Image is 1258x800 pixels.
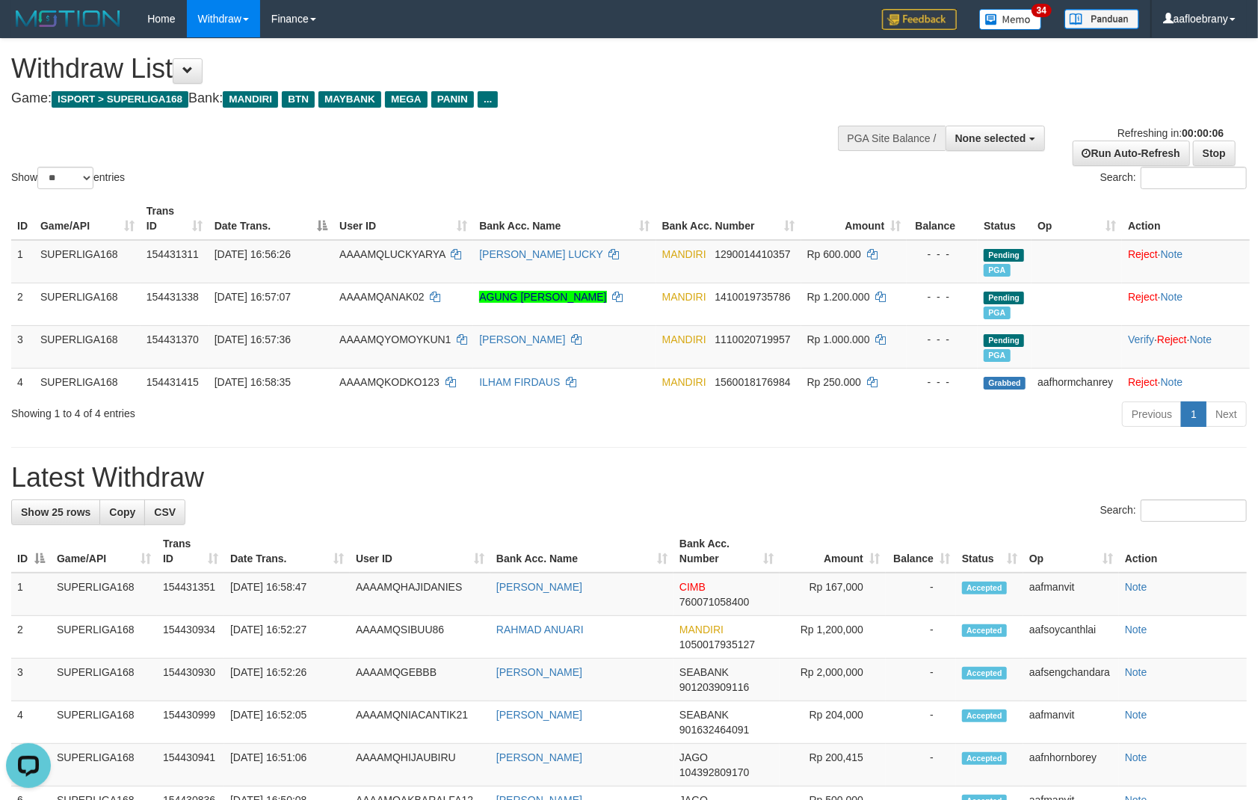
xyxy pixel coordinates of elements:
[1182,127,1224,139] strong: 00:00:06
[1064,9,1139,29] img: panduan.png
[339,291,425,303] span: AAAAMQANAK02
[679,581,706,593] span: CIMB
[157,616,224,659] td: 154430934
[11,573,51,616] td: 1
[1125,666,1147,678] a: Note
[51,659,157,701] td: SUPERLIGA168
[662,291,706,303] span: MANDIRI
[913,289,972,304] div: - - -
[984,249,1024,262] span: Pending
[141,197,209,240] th: Trans ID: activate to sort column ascending
[490,530,673,573] th: Bank Acc. Name: activate to sort column ascending
[350,616,490,659] td: AAAAMQSIBUU86
[962,624,1007,637] span: Accepted
[1119,530,1247,573] th: Action
[807,248,861,260] span: Rp 600.000
[215,291,291,303] span: [DATE] 16:57:07
[679,751,708,763] span: JAGO
[496,624,584,636] a: RAHMAD ANUARI
[1023,530,1119,573] th: Op: activate to sort column ascending
[496,751,582,763] a: [PERSON_NAME]
[51,744,157,787] td: SUPERLIGA168
[1128,333,1154,345] a: Verify
[1122,368,1250,396] td: ·
[1023,659,1119,701] td: aafsengchandara
[807,333,870,345] span: Rp 1.000.000
[224,701,350,744] td: [DATE] 16:52:05
[679,624,724,636] span: MANDIRI
[1128,291,1158,303] a: Reject
[496,666,582,678] a: [PERSON_NAME]
[780,659,886,701] td: Rp 2,000,000
[1032,368,1122,396] td: aafhormchanrey
[679,709,729,721] span: SEABANK
[11,499,100,525] a: Show 25 rows
[350,659,490,701] td: AAAAMQGEBBB
[679,681,749,693] span: Copy 901203909116 to clipboard
[886,530,956,573] th: Balance: activate to sort column ascending
[215,376,291,388] span: [DATE] 16:58:35
[1100,499,1247,522] label: Search:
[51,573,157,616] td: SUPERLIGA168
[673,530,780,573] th: Bank Acc. Number: activate to sort column ascending
[962,752,1007,765] span: Accepted
[339,248,445,260] span: AAAAMQLUCKYARYA
[886,701,956,744] td: -
[907,197,978,240] th: Balance
[224,659,350,701] td: [DATE] 16:52:26
[780,573,886,616] td: Rp 167,000
[979,9,1042,30] img: Button%20Memo.svg
[984,377,1026,390] span: Grabbed
[157,744,224,787] td: 154430941
[34,368,141,396] td: SUPERLIGA168
[147,376,199,388] span: 154431415
[1122,325,1250,368] td: · ·
[11,463,1247,493] h1: Latest Withdraw
[99,499,145,525] a: Copy
[962,582,1007,594] span: Accepted
[479,291,606,303] a: AGUNG [PERSON_NAME]
[1125,624,1147,636] a: Note
[496,581,582,593] a: [PERSON_NAME]
[11,197,34,240] th: ID
[223,91,278,108] span: MANDIRI
[479,248,602,260] a: [PERSON_NAME] LUCKY
[224,573,350,616] td: [DATE] 16:58:47
[34,325,141,368] td: SUPERLIGA168
[1032,197,1122,240] th: Op: activate to sort column ascending
[1193,141,1236,166] a: Stop
[886,744,956,787] td: -
[1125,709,1147,721] a: Note
[11,240,34,283] td: 1
[978,197,1032,240] th: Status
[1161,291,1183,303] a: Note
[1032,4,1052,17] span: 34
[1125,751,1147,763] a: Note
[51,701,157,744] td: SUPERLIGA168
[11,701,51,744] td: 4
[984,264,1010,277] span: Marked by aafsoycanthlai
[350,701,490,744] td: AAAAMQNIACANTIK21
[147,248,199,260] span: 154431311
[662,376,706,388] span: MANDIRI
[339,333,451,345] span: AAAAMQYOMOYKUN1
[962,710,1007,722] span: Accepted
[1023,744,1119,787] td: aafnhornborey
[479,333,565,345] a: [PERSON_NAME]
[157,701,224,744] td: 154430999
[11,325,34,368] td: 3
[479,376,560,388] a: ILHAM FIRDAUS
[34,240,141,283] td: SUPERLIGA168
[339,376,440,388] span: AAAAMQKODKO123
[215,248,291,260] span: [DATE] 16:56:26
[962,667,1007,680] span: Accepted
[224,744,350,787] td: [DATE] 16:51:06
[1023,701,1119,744] td: aafmanvit
[679,666,729,678] span: SEABANK
[224,530,350,573] th: Date Trans.: activate to sort column ascending
[679,766,749,778] span: Copy 104392809170 to clipboard
[1161,248,1183,260] a: Note
[984,307,1010,319] span: Marked by aafsoycanthlai
[801,197,907,240] th: Amount: activate to sort column ascending
[886,659,956,701] td: -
